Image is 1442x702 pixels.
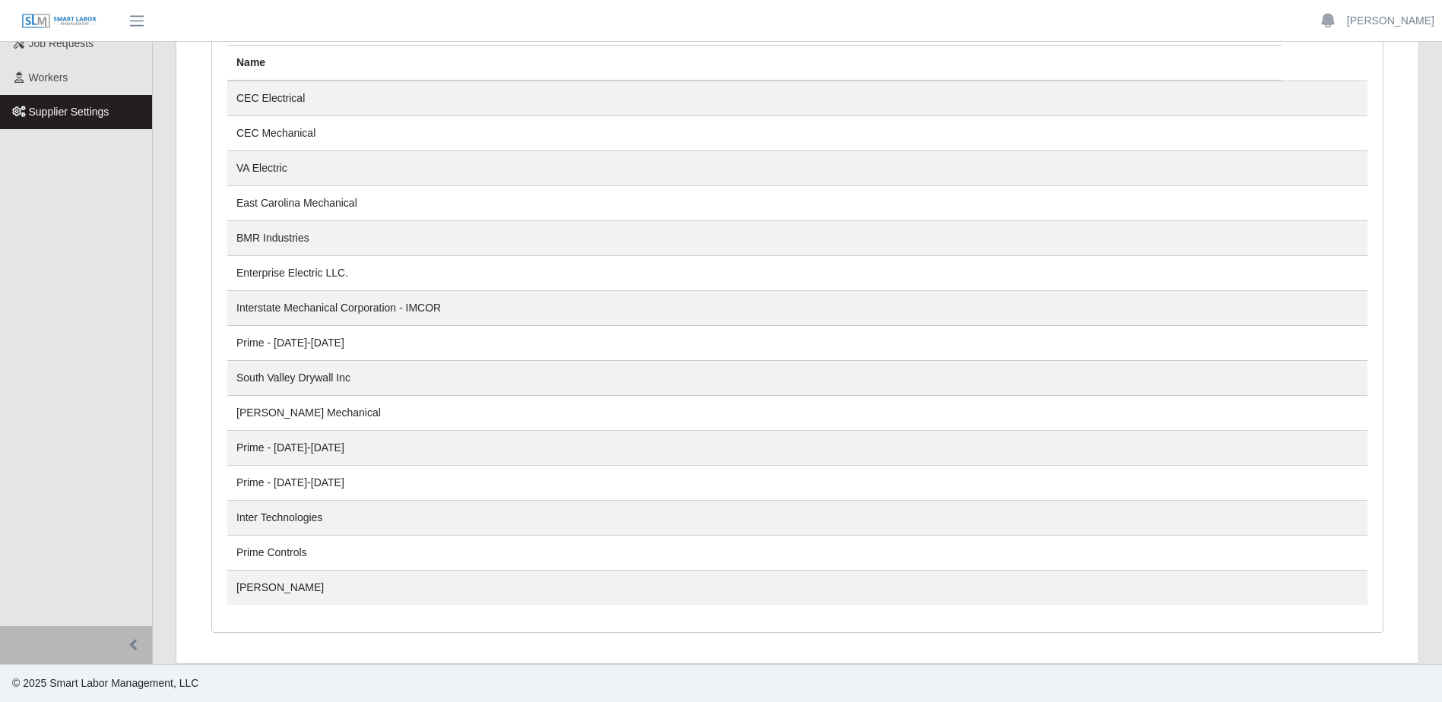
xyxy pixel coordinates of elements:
td: Prime - [DATE]-[DATE] [227,466,1282,501]
td: VA Electric [227,151,1282,186]
td: [PERSON_NAME] Mechanical [227,396,1282,431]
td: Prime - [DATE]-[DATE] [227,326,1282,361]
td: CEC Mechanical [227,116,1282,151]
td: Prime Controls [227,536,1282,571]
td: BMR Industries [227,221,1282,256]
img: SLM Logo [21,13,97,30]
span: Workers [29,71,68,84]
td: Inter Technologies [227,501,1282,536]
td: Prime - [DATE]-[DATE] [227,431,1282,466]
a: [PERSON_NAME] [1347,13,1434,29]
td: [PERSON_NAME] [227,571,1282,606]
span: Supplier Settings [29,106,109,118]
td: East Carolina Mechanical [227,186,1282,221]
td: South Valley Drywall Inc [227,361,1282,396]
td: CEC Electrical [227,81,1282,116]
td: Enterprise Electric LLC. [227,256,1282,291]
th: Name [227,46,1282,81]
span: © 2025 Smart Labor Management, LLC [12,677,198,689]
span: Job Requests [29,37,94,49]
td: Interstate Mechanical Corporation - IMCOR [227,291,1282,326]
